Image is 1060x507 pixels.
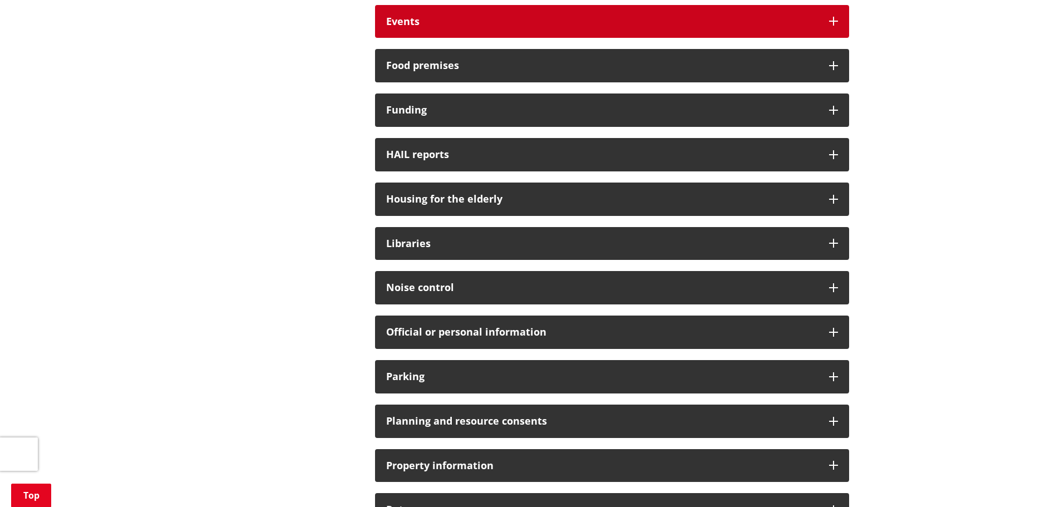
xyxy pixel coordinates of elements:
[386,194,818,205] h3: Housing for the elderly
[386,60,818,71] h3: Food premises
[386,238,818,249] h3: Libraries
[386,149,818,160] h3: HAIL reports
[11,484,51,507] a: Top
[386,416,818,427] h3: Planning and resource consents
[386,105,818,116] h3: Funding
[386,282,818,293] h3: Noise control
[386,460,818,471] h3: Property information
[386,16,818,27] h3: Events
[1009,460,1049,500] iframe: Messenger Launcher
[386,371,818,382] h3: Parking
[386,327,818,338] h3: Official or personal information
